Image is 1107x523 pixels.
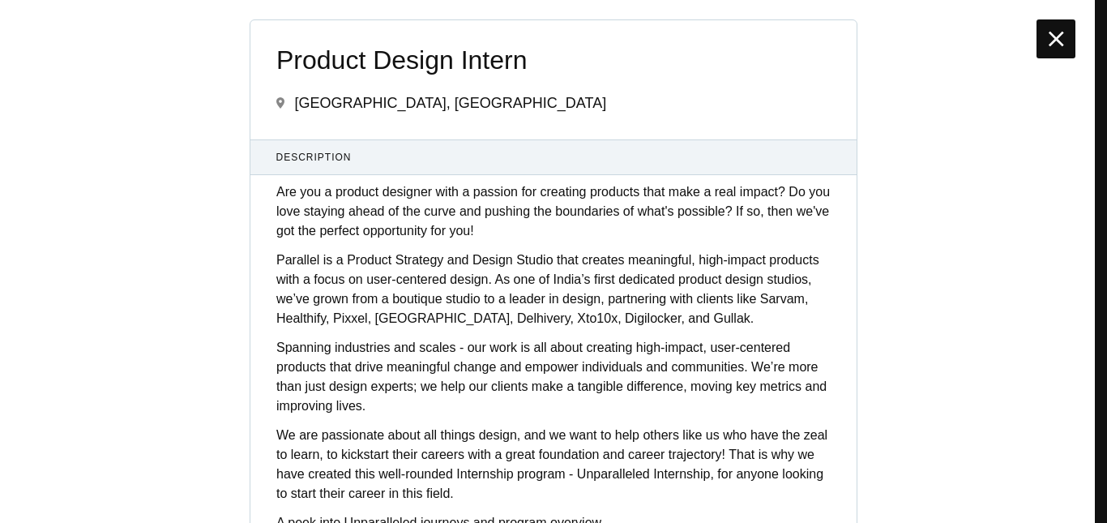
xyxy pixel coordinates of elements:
[294,95,606,111] span: [GEOGRAPHIC_DATA], [GEOGRAPHIC_DATA]
[276,251,831,328] p: Parallel is a Product Strategy and Design Studio that creates meaningful, high-impact products wi...
[450,487,453,500] strong: .
[276,338,831,416] p: Spanning industries and scales - our work is all about creating high-impact, user-centered produc...
[276,150,831,165] span: Description
[276,46,831,75] span: Product Design Intern
[276,182,831,241] p: Are you a product designer with a passion for creating products that make a real impact? Do you l...
[276,426,831,504] p: We are passionate about all things design, and we want to help others like us who have the zeal t...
